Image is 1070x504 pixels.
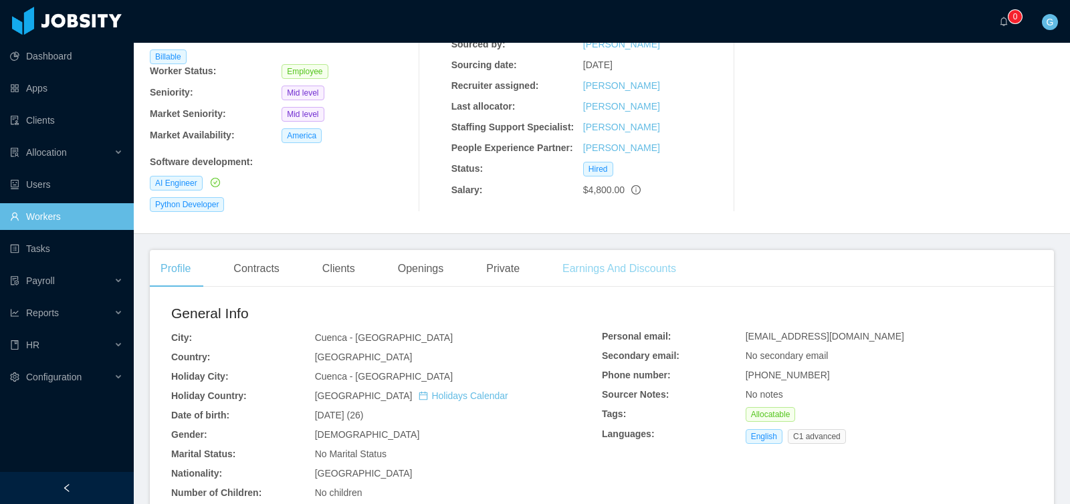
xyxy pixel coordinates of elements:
[10,107,123,134] a: icon: auditClients
[419,390,508,401] a: icon: calendarHolidays Calendar
[10,372,19,382] i: icon: setting
[208,177,220,188] a: icon: check-circle
[746,331,904,342] span: [EMAIL_ADDRESS][DOMAIN_NAME]
[282,86,324,100] span: Mid level
[150,130,235,140] b: Market Availability:
[602,350,679,361] b: Secondary email:
[150,176,203,191] span: AI Engineer
[26,307,59,318] span: Reports
[315,449,387,459] span: No Marital Status
[602,370,671,380] b: Phone number:
[315,429,420,440] span: [DEMOGRAPHIC_DATA]
[26,275,55,286] span: Payroll
[451,142,573,153] b: People Experience Partner:
[746,389,783,400] span: No notes
[1008,10,1022,23] sup: 0
[475,250,530,287] div: Private
[171,371,229,382] b: Holiday City:
[10,75,123,102] a: icon: appstoreApps
[999,17,1008,26] i: icon: bell
[282,128,322,143] span: America
[746,350,829,361] span: No secondary email
[171,487,261,498] b: Number of Children:
[150,108,226,119] b: Market Seniority:
[583,184,625,195] span: $4,800.00
[451,184,483,195] b: Salary:
[10,276,19,285] i: icon: file-protect
[746,407,796,422] span: Allocatable
[150,49,187,64] span: Billable
[583,101,660,112] a: [PERSON_NAME]
[451,80,539,91] b: Recruiter assigned:
[451,59,517,70] b: Sourcing date:
[451,163,483,174] b: Status:
[150,250,201,287] div: Profile
[10,148,19,157] i: icon: solution
[552,250,687,287] div: Earnings And Discounts
[211,178,220,187] i: icon: check-circle
[171,352,210,362] b: Country:
[583,122,660,132] a: [PERSON_NAME]
[171,468,222,479] b: Nationality:
[583,59,613,70] span: [DATE]
[10,308,19,318] i: icon: line-chart
[419,391,428,400] i: icon: calendar
[746,429,782,444] span: English
[171,410,229,420] b: Date of birth:
[171,429,207,440] b: Gender:
[451,39,506,49] b: Sourced by:
[451,101,516,112] b: Last allocator:
[26,147,67,158] span: Allocation
[171,303,602,324] h2: General Info
[746,370,830,380] span: [PHONE_NUMBER]
[10,203,123,230] a: icon: userWorkers
[315,468,413,479] span: [GEOGRAPHIC_DATA]
[171,390,247,401] b: Holiday Country:
[171,449,235,459] b: Marital Status:
[26,372,82,382] span: Configuration
[583,162,613,176] span: Hired
[602,389,669,400] b: Sourcer Notes:
[315,371,453,382] span: Cuenca - [GEOGRAPHIC_DATA]
[788,429,846,444] span: C1 advanced
[223,250,290,287] div: Contracts
[315,332,453,343] span: Cuenca - [GEOGRAPHIC_DATA]
[26,340,39,350] span: HR
[282,107,324,122] span: Mid level
[282,64,328,79] span: Employee
[10,235,123,262] a: icon: profileTasks
[10,171,123,198] a: icon: robotUsers
[150,66,216,76] b: Worker Status:
[312,250,366,287] div: Clients
[583,39,660,49] a: [PERSON_NAME]
[602,408,626,419] b: Tags:
[631,185,641,195] span: info-circle
[171,332,192,343] b: City:
[150,156,253,167] b: Software development :
[451,122,574,132] b: Staffing Support Specialist:
[150,87,193,98] b: Seniority:
[583,142,660,153] a: [PERSON_NAME]
[315,410,364,420] span: [DATE] (26)
[387,250,455,287] div: Openings
[150,197,224,212] span: Python Developer
[10,340,19,350] i: icon: book
[583,80,660,91] a: [PERSON_NAME]
[602,428,655,439] b: Languages:
[1047,14,1054,30] span: G
[315,487,362,498] span: No children
[315,352,413,362] span: [GEOGRAPHIC_DATA]
[10,43,123,70] a: icon: pie-chartDashboard
[602,331,671,342] b: Personal email:
[315,390,508,401] span: [GEOGRAPHIC_DATA]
